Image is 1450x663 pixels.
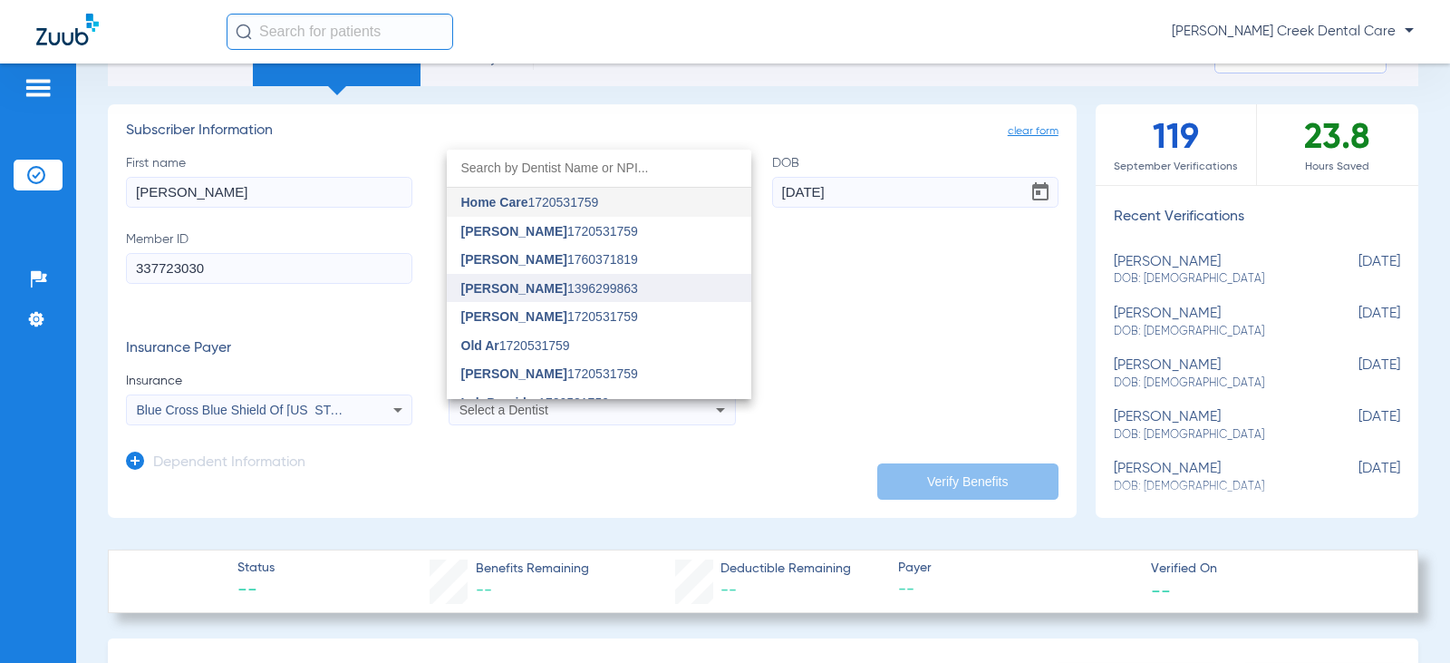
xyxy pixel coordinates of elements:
span: 1396299863 [461,282,638,295]
span: 1720531759 [461,396,609,409]
span: [PERSON_NAME] [461,309,567,324]
span: Lab Provider [461,395,539,410]
span: Old Ar [461,338,499,353]
span: [PERSON_NAME] [461,252,567,267]
span: 1720531759 [461,196,599,209]
span: 1720531759 [461,339,570,352]
span: 1720531759 [461,367,638,380]
span: [PERSON_NAME] [461,224,567,239]
input: dropdown search [447,150,751,187]
span: 1720531759 [461,310,638,323]
span: 1720531759 [461,225,638,238]
span: Home Care [461,195,528,210]
span: [PERSON_NAME] [461,281,567,296]
span: 1760371819 [461,253,638,266]
span: [PERSON_NAME] [461,366,567,381]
